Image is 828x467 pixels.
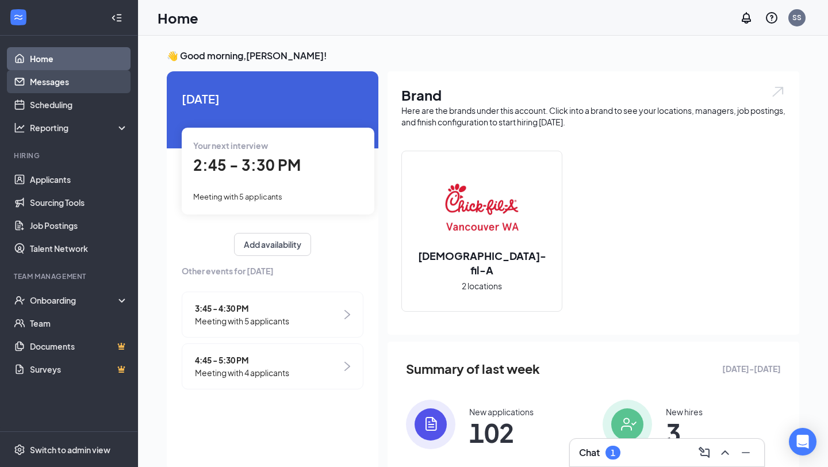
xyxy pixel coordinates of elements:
img: Chick-fil-A [445,170,519,244]
svg: UserCheck [14,294,25,306]
svg: Minimize [739,446,753,460]
span: Meeting with 5 applicants [193,192,282,201]
div: Team Management [14,271,126,281]
span: 102 [469,422,534,443]
h3: 👋 Good morning, [PERSON_NAME] ! [167,49,799,62]
h1: Brand [401,85,785,105]
svg: ChevronUp [718,446,732,460]
span: 4:45 - 5:30 PM [195,354,289,366]
span: Your next interview [193,140,268,151]
button: Minimize [737,443,755,462]
svg: Notifications [739,11,753,25]
div: New applications [469,406,534,418]
svg: Settings [14,444,25,455]
span: Meeting with 4 applicants [195,366,289,379]
button: Add availability [234,233,311,256]
a: Team [30,312,128,335]
svg: ComposeMessage [697,446,711,460]
a: Scheduling [30,93,128,116]
span: 2:45 - 3:30 PM [193,155,301,174]
a: Applicants [30,168,128,191]
span: [DATE] - [DATE] [722,362,781,375]
span: Summary of last week [406,359,540,379]
img: icon [603,400,652,449]
a: Home [30,47,128,70]
svg: Analysis [14,122,25,133]
span: Meeting with 5 applicants [195,315,289,327]
div: Switch to admin view [30,444,110,455]
h1: Home [158,8,198,28]
svg: WorkstreamLogo [13,12,24,23]
svg: QuestionInfo [765,11,779,25]
svg: Collapse [111,12,122,24]
div: SS [792,13,802,22]
span: 2 locations [462,280,502,292]
div: Here are the brands under this account. Click into a brand to see your locations, managers, job p... [401,105,785,128]
a: DocumentsCrown [30,335,128,358]
h2: [DEMOGRAPHIC_DATA]-fil-A [402,248,562,277]
img: icon [406,400,455,449]
div: Open Intercom Messenger [789,428,816,455]
a: Job Postings [30,214,128,237]
button: ComposeMessage [695,443,714,462]
div: Hiring [14,151,126,160]
div: Onboarding [30,294,118,306]
span: 3 [666,422,703,443]
span: Other events for [DATE] [182,265,363,277]
button: ChevronUp [716,443,734,462]
a: Talent Network [30,237,128,260]
a: SurveysCrown [30,358,128,381]
a: Messages [30,70,128,93]
span: [DATE] [182,90,363,108]
img: open.6027fd2a22e1237b5b06.svg [770,85,785,98]
div: New hires [666,406,703,418]
h3: Chat [579,446,600,459]
div: Reporting [30,122,129,133]
span: 3:45 - 4:30 PM [195,302,289,315]
div: 1 [611,448,615,458]
a: Sourcing Tools [30,191,128,214]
